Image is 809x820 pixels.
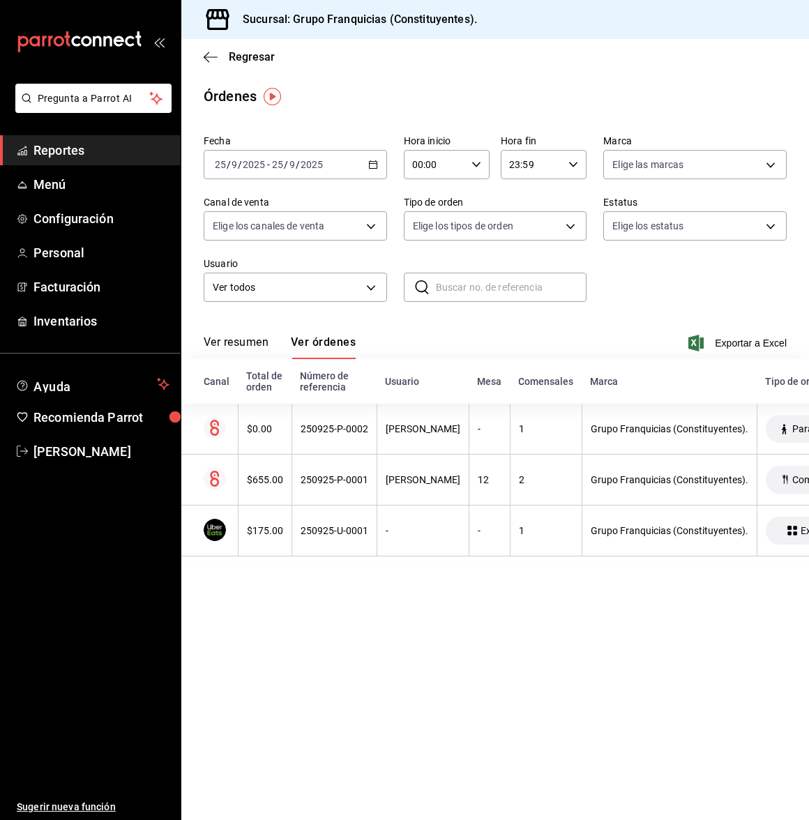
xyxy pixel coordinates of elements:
button: Regresar [204,50,275,63]
div: 250925-P-0002 [301,423,368,434]
span: [PERSON_NAME] [33,442,169,461]
div: Número de referencia [300,370,368,393]
label: Tipo de orden [404,197,587,207]
input: -- [231,159,238,170]
div: navigation tabs [204,335,356,359]
input: -- [289,159,296,170]
span: Ver todos [213,280,361,295]
div: Usuario [385,376,460,387]
span: Elige los tipos de orden [413,219,513,233]
span: Pregunta a Parrot AI [38,91,150,106]
span: / [284,159,288,170]
input: Buscar no. de referencia [436,273,587,301]
span: Configuración [33,209,169,228]
div: 1 [519,423,573,434]
button: open_drawer_menu [153,36,165,47]
div: - [386,525,460,536]
input: ---- [242,159,266,170]
div: $175.00 [247,525,283,536]
div: Marca [590,376,748,387]
label: Canal de venta [204,197,387,207]
label: Estatus [603,197,787,207]
span: Inventarios [33,312,169,331]
span: Ayuda [33,376,151,393]
div: $0.00 [247,423,283,434]
div: 250925-U-0001 [301,525,368,536]
span: / [227,159,231,170]
div: 12 [478,474,501,485]
span: Reportes [33,141,169,160]
label: Hora inicio [404,136,490,146]
span: Elige los estatus [612,219,683,233]
div: Grupo Franquicias (Constituyentes). [591,423,748,434]
span: - [267,159,270,170]
input: ---- [300,159,324,170]
div: 250925-P-0001 [301,474,368,485]
button: Ver órdenes [291,335,356,359]
div: 1 [519,525,573,536]
div: Grupo Franquicias (Constituyentes). [591,474,748,485]
span: Elige las marcas [612,158,683,172]
div: Grupo Franquicias (Constituyentes). [591,525,748,536]
button: Pregunta a Parrot AI [15,84,172,113]
div: [PERSON_NAME] [386,474,460,485]
div: Canal [204,376,229,387]
div: - [478,525,501,536]
button: Ver resumen [204,335,269,359]
span: Elige los canales de venta [213,219,324,233]
div: 2 [519,474,573,485]
a: Pregunta a Parrot AI [10,101,172,116]
span: Regresar [229,50,275,63]
span: Recomienda Parrot [33,408,169,427]
h3: Sucursal: Grupo Franquicias (Constituyentes). [232,11,477,28]
label: Hora fin [501,136,587,146]
span: Facturación [33,278,169,296]
span: Sugerir nueva función [17,800,169,814]
span: Menú [33,175,169,194]
label: Marca [603,136,787,146]
button: Exportar a Excel [691,335,787,351]
div: $655.00 [247,474,283,485]
div: Mesa [477,376,501,387]
label: Usuario [204,259,387,268]
span: / [238,159,242,170]
img: Tooltip marker [264,88,281,105]
input: -- [214,159,227,170]
div: - [478,423,501,434]
div: Órdenes [204,86,257,107]
input: -- [271,159,284,170]
div: Total de orden [246,370,283,393]
span: / [296,159,300,170]
label: Fecha [204,136,387,146]
span: Personal [33,243,169,262]
div: Comensales [518,376,573,387]
div: [PERSON_NAME] [386,423,460,434]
